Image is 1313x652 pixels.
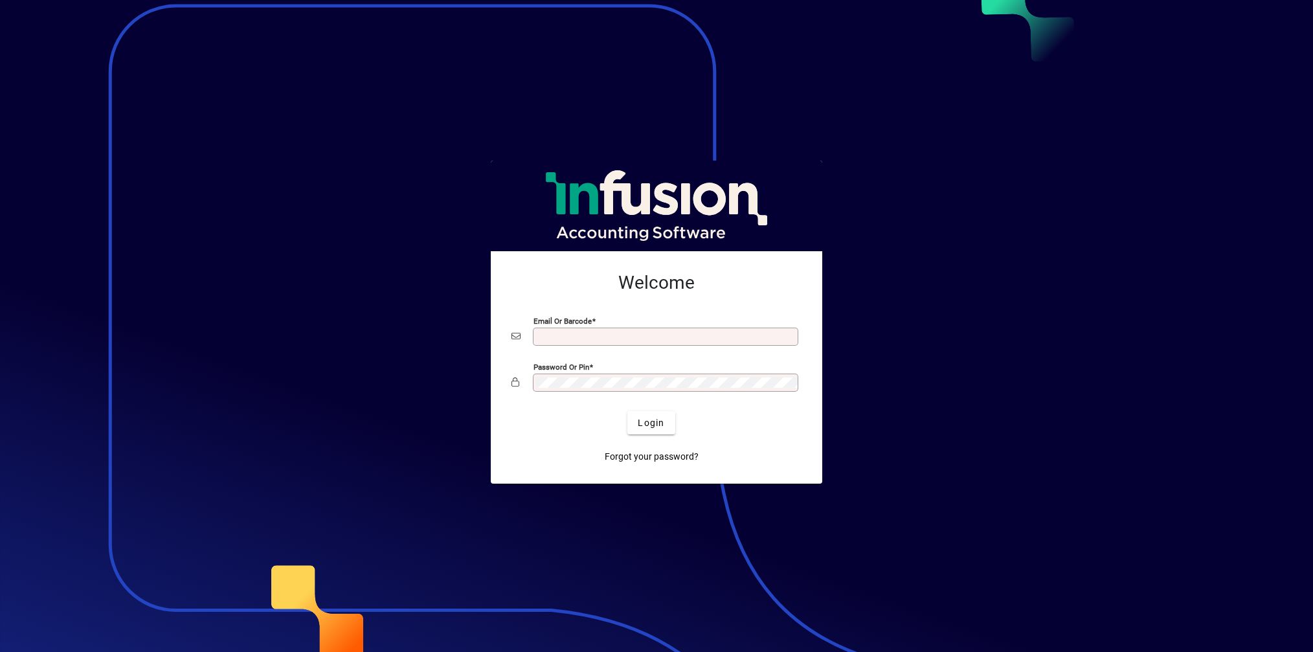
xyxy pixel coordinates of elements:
h2: Welcome [511,272,802,294]
button: Login [627,411,675,434]
mat-label: Email or Barcode [533,317,592,326]
span: Login [638,416,664,430]
span: Forgot your password? [605,450,699,464]
mat-label: Password or Pin [533,363,589,372]
a: Forgot your password? [600,445,704,468]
